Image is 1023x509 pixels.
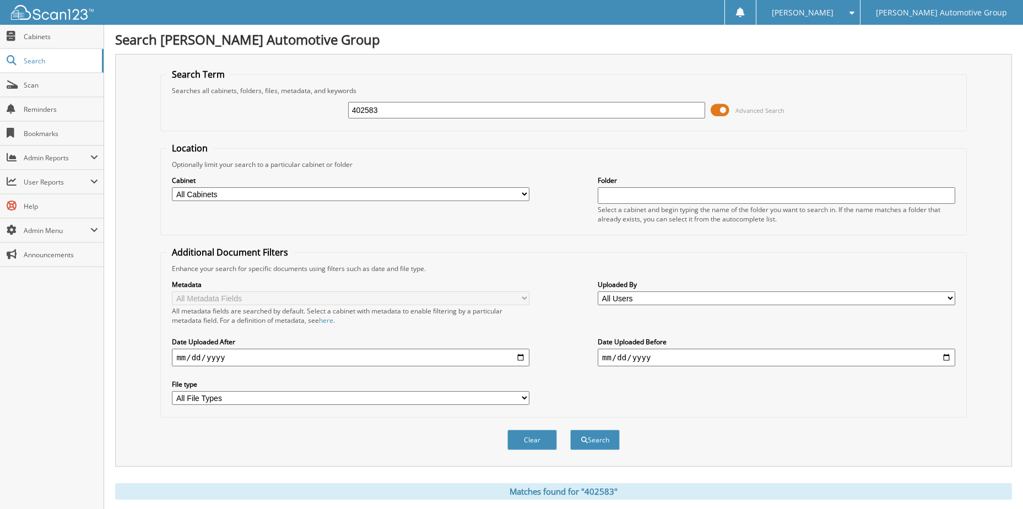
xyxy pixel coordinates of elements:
[24,153,90,163] span: Admin Reports
[166,142,213,154] legend: Location
[598,205,955,224] div: Select a cabinet and begin typing the name of the folder you want to search in. If the name match...
[24,80,98,90] span: Scan
[598,349,955,366] input: end
[772,9,833,16] span: [PERSON_NAME]
[172,349,529,366] input: start
[172,280,529,289] label: Metadata
[507,430,557,450] button: Clear
[24,250,98,259] span: Announcements
[166,264,960,273] div: Enhance your search for specific documents using filters such as date and file type.
[166,246,294,258] legend: Additional Document Filters
[172,176,529,185] label: Cabinet
[570,430,620,450] button: Search
[24,202,98,211] span: Help
[115,30,1012,48] h1: Search [PERSON_NAME] Automotive Group
[598,176,955,185] label: Folder
[24,129,98,138] span: Bookmarks
[24,177,90,187] span: User Reports
[11,5,94,20] img: scan123-logo-white.svg
[319,316,333,325] a: here
[115,483,1012,500] div: Matches found for "402583"
[24,32,98,41] span: Cabinets
[166,160,960,169] div: Optionally limit your search to a particular cabinet or folder
[735,106,784,115] span: Advanced Search
[172,380,529,389] label: File type
[24,226,90,235] span: Admin Menu
[172,306,529,325] div: All metadata fields are searched by default. Select a cabinet with metadata to enable filtering b...
[172,337,529,346] label: Date Uploaded After
[166,86,960,95] div: Searches all cabinets, folders, files, metadata, and keywords
[24,56,96,66] span: Search
[876,9,1007,16] span: [PERSON_NAME] Automotive Group
[24,105,98,114] span: Reminders
[598,280,955,289] label: Uploaded By
[598,337,955,346] label: Date Uploaded Before
[166,68,230,80] legend: Search Term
